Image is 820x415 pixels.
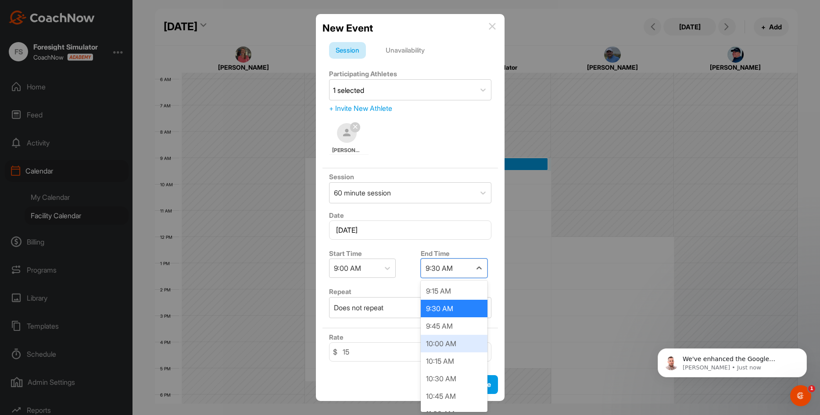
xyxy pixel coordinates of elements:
label: End Time [421,249,450,258]
label: Repeat [329,287,351,296]
div: Unavailability [379,42,431,59]
input: 0 [329,342,491,362]
div: 1 selected [333,85,364,96]
span: We've enhanced the Google Calendar integration for a more seamless experience. If you haven't lin... [38,25,149,128]
div: 10:00 AM [421,335,487,352]
label: Date [329,211,344,220]
div: 9:00 AM [334,263,361,273]
div: 9:45 AM [421,317,487,335]
span: [PERSON_NAME] [332,146,362,154]
input: Select Date [329,220,491,240]
label: Session [329,173,354,181]
p: Message from Alex, sent Just now [38,34,151,42]
h2: New Event [322,21,373,35]
span: 1 [808,385,815,392]
label: Participating Athletes [329,70,397,78]
img: info [489,23,496,30]
iframe: Intercom live chat [790,385,811,406]
label: Rate [329,333,344,341]
div: 60 minute session [334,188,391,198]
div: + Invite New Athlete [329,103,491,114]
div: 10:15 AM [421,352,487,370]
label: Start Time [329,249,362,258]
div: 10:30 AM [421,370,487,387]
div: 10:45 AM [421,387,487,405]
img: square_default-ef6cabf814de5a2bf16c804365e32c732080f9872bdf737d349900a9daf73cf9.png [337,123,357,143]
div: 9:15 AM [421,282,487,300]
div: Session [329,42,366,59]
div: 9:30 AM [421,300,487,317]
div: 9:30 AM [426,263,453,273]
div: Does not repeat [334,302,383,313]
iframe: Intercom notifications message [645,330,820,391]
span: $ [333,347,337,357]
